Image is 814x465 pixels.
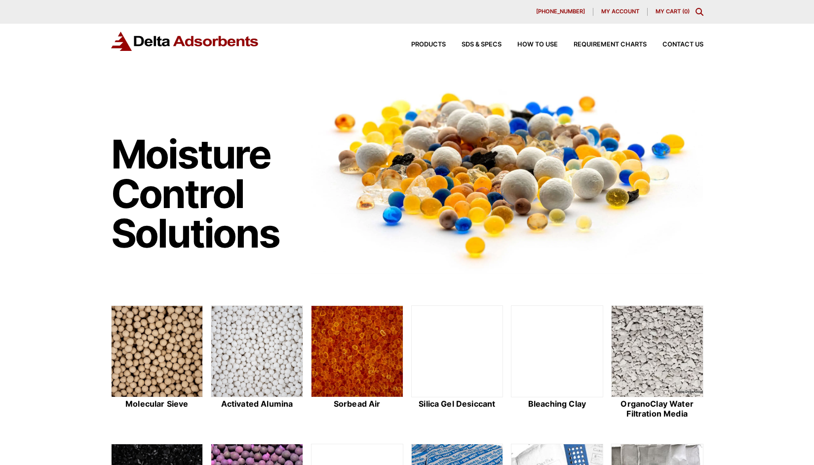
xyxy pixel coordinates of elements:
span: My account [601,9,639,14]
a: OrganoClay Water Filtration Media [611,305,703,420]
a: Molecular Sieve [111,305,203,420]
a: My Cart (0) [656,8,690,15]
span: [PHONE_NUMBER] [536,9,585,14]
a: Activated Alumina [211,305,303,420]
a: Bleaching Clay [511,305,603,420]
img: Image [311,75,703,274]
a: Requirement Charts [558,42,647,48]
h2: Molecular Sieve [111,399,203,409]
span: SDS & SPECS [462,42,502,48]
a: My account [593,8,648,16]
h1: Moisture Control Solutions [111,134,302,253]
a: Sorbead Air [311,305,403,420]
a: How to Use [502,42,558,48]
a: Silica Gel Desiccant [411,305,504,420]
img: Delta Adsorbents [111,32,259,51]
h2: Activated Alumina [211,399,303,409]
span: Products [411,42,446,48]
a: Contact Us [647,42,703,48]
h2: Silica Gel Desiccant [411,399,504,409]
a: [PHONE_NUMBER] [528,8,593,16]
span: Requirement Charts [574,42,647,48]
span: Contact Us [662,42,703,48]
h2: Bleaching Clay [511,399,603,409]
h2: OrganoClay Water Filtration Media [611,399,703,418]
span: How to Use [517,42,558,48]
div: Toggle Modal Content [696,8,703,16]
h2: Sorbead Air [311,399,403,409]
a: SDS & SPECS [446,42,502,48]
span: 0 [684,8,688,15]
a: Products [395,42,446,48]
